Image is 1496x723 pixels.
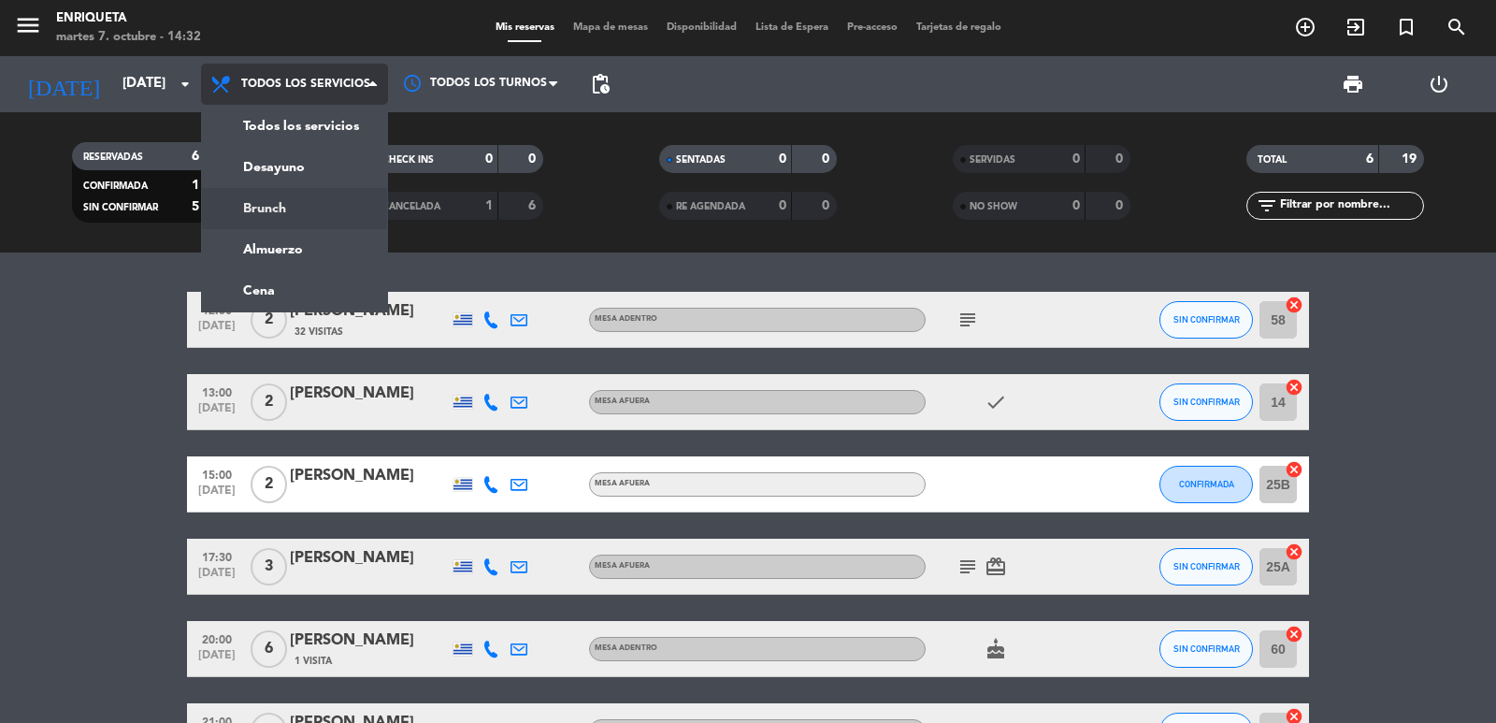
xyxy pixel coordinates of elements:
[822,199,833,212] strong: 0
[1159,301,1253,339] button: SIN CONFIRMAR
[1072,199,1080,212] strong: 0
[56,9,201,28] div: Enriqueta
[985,556,1007,578] i: card_giftcard
[14,11,42,46] button: menu
[56,28,201,47] div: martes 7. octubre - 14:32
[779,199,786,212] strong: 0
[202,229,387,270] a: Almuerzo
[290,464,449,488] div: [PERSON_NAME]
[589,73,611,95] span: pending_actions
[1173,314,1240,325] span: SIN CONFIRMAR
[485,152,493,166] strong: 0
[194,567,240,588] span: [DATE]
[970,155,1015,165] span: SERVIDAS
[14,64,113,105] i: [DATE]
[957,309,979,331] i: subject
[1159,383,1253,421] button: SIN CONFIRMAR
[1173,643,1240,654] span: SIN CONFIRMAR
[290,382,449,406] div: [PERSON_NAME]
[1285,296,1303,314] i: cancel
[192,179,199,192] strong: 1
[290,629,449,653] div: [PERSON_NAME]
[290,546,449,571] div: [PERSON_NAME]
[564,22,657,33] span: Mapa de mesas
[1173,397,1240,407] span: SIN CONFIRMAR
[194,649,240,671] span: [DATE]
[174,73,196,95] i: arrow_drop_down
[1159,548,1253,586] button: SIN CONFIRMAR
[192,200,199,213] strong: 5
[1285,378,1303,397] i: cancel
[657,22,746,33] span: Disponibilidad
[382,202,440,211] span: CANCELADA
[486,22,564,33] span: Mis reservas
[194,463,240,484] span: 15:00
[1345,16,1367,38] i: exit_to_app
[1278,195,1423,216] input: Filtrar por nombre...
[1396,56,1482,112] div: LOG OUT
[295,654,332,669] span: 1 Visita
[1342,73,1364,95] span: print
[1428,73,1450,95] i: power_settings_new
[779,152,786,166] strong: 0
[194,628,240,649] span: 20:00
[985,391,1007,413] i: check
[251,548,287,586] span: 3
[202,270,387,311] a: Cena
[241,78,370,91] span: Todos los servicios
[595,398,650,405] span: MESA AFUERA
[970,202,1017,211] span: NO SHOW
[382,155,434,165] span: CHECK INS
[83,152,143,162] span: RESERVADAS
[595,644,657,652] span: MESA ADENTRO
[251,383,287,421] span: 2
[1256,195,1278,217] i: filter_list
[295,325,343,340] span: 32 Visitas
[746,22,838,33] span: Lista de Espera
[1115,199,1127,212] strong: 0
[251,466,287,503] span: 2
[907,22,1011,33] span: Tarjetas de regalo
[83,203,158,212] span: SIN CONFIRMAR
[1285,460,1303,479] i: cancel
[595,562,650,570] span: MESA AFUERA
[1285,625,1303,643] i: cancel
[528,199,539,212] strong: 6
[1173,561,1240,571] span: SIN CONFIRMAR
[1159,630,1253,668] button: SIN CONFIRMAR
[1366,152,1374,166] strong: 6
[1395,16,1417,38] i: turned_in_not
[838,22,907,33] span: Pre-acceso
[1446,16,1468,38] i: search
[595,315,657,323] span: MESA ADENTRO
[676,202,745,211] span: RE AGENDADA
[822,152,833,166] strong: 0
[194,320,240,341] span: [DATE]
[1402,152,1420,166] strong: 19
[485,199,493,212] strong: 1
[1072,152,1080,166] strong: 0
[251,630,287,668] span: 6
[1258,155,1287,165] span: TOTAL
[194,484,240,506] span: [DATE]
[194,545,240,567] span: 17:30
[1294,16,1316,38] i: add_circle_outline
[202,106,387,147] a: Todos los servicios
[192,150,199,163] strong: 6
[957,556,979,578] i: subject
[14,11,42,39] i: menu
[194,402,240,424] span: [DATE]
[194,298,240,320] span: 12:30
[985,638,1007,660] i: cake
[1179,479,1234,489] span: CONFIRMADA
[1159,466,1253,503] button: CONFIRMADA
[202,147,387,188] a: Desayuno
[83,181,148,191] span: CONFIRMADA
[676,155,726,165] span: SENTADAS
[1115,152,1127,166] strong: 0
[528,152,539,166] strong: 0
[194,381,240,402] span: 13:00
[251,301,287,339] span: 2
[595,480,650,487] span: MESA AFUERA
[1285,542,1303,561] i: cancel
